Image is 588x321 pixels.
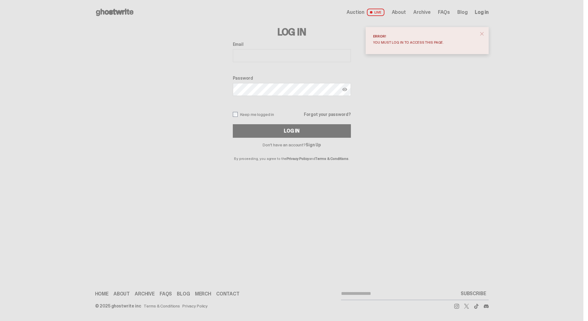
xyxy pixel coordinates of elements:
[373,41,476,44] div: You must log in to access this page.
[233,27,351,37] h3: Log In
[347,10,364,15] span: Auction
[287,156,309,161] a: Privacy Policy
[182,304,208,308] a: Privacy Policy
[233,147,351,160] p: By proceeding, you agree to the and .
[195,291,211,296] a: Merch
[135,291,155,296] a: Archive
[457,10,467,15] a: Blog
[392,10,406,15] a: About
[177,291,190,296] a: Blog
[373,34,476,38] div: Error!
[315,156,348,161] a: Terms & Conditions
[306,142,321,148] a: Sign Up
[216,291,240,296] a: Contact
[233,42,351,47] label: Email
[475,10,488,15] a: Log in
[144,304,180,308] a: Terms & Conditions
[233,112,274,117] label: Keep me logged in
[367,9,384,16] span: LIVE
[113,291,130,296] a: About
[304,112,351,117] a: Forgot your password?
[413,10,431,15] a: Archive
[233,112,238,117] input: Keep me logged in
[233,124,351,138] button: Log In
[438,10,450,15] a: FAQs
[95,304,141,308] div: © 2025 ghostwrite inc
[476,28,487,39] button: close
[347,9,384,16] a: Auction LIVE
[95,291,109,296] a: Home
[233,76,351,81] label: Password
[233,143,351,147] p: Don't have an account?
[284,129,299,133] div: Log In
[160,291,172,296] a: FAQs
[458,287,489,300] button: SUBSCRIBE
[342,87,347,92] img: Show password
